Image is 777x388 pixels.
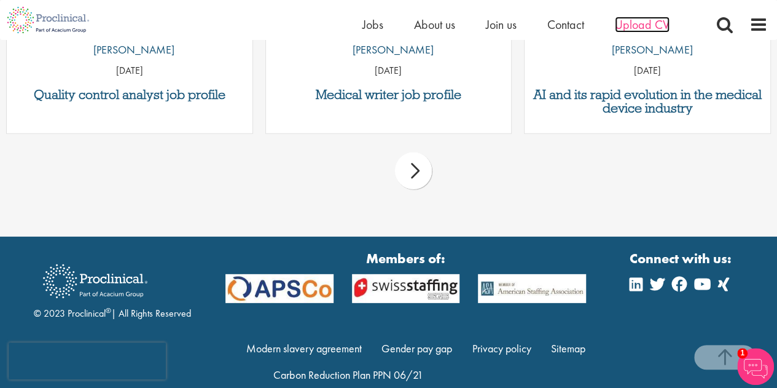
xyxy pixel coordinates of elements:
a: About us [414,17,455,33]
iframe: reCAPTCHA [9,342,166,379]
a: Sitemap [551,341,585,355]
a: Join us [486,17,517,33]
img: Chatbot [737,348,774,385]
a: Gender pay gap [381,341,452,355]
div: next [395,152,432,189]
a: AI and its rapid evolution in the medical device industry [531,88,764,115]
strong: Connect with us: [630,249,734,268]
p: [DATE] [7,64,252,78]
sup: ® [106,306,111,315]
img: APSCo [469,274,595,303]
p: [PERSON_NAME] [602,42,692,58]
strong: Members of: [225,249,587,268]
span: 1 [737,348,748,358]
div: © 2023 Proclinical | All Rights Reserved [34,255,191,321]
p: [DATE] [266,64,512,78]
a: Contact [547,17,584,33]
img: Proclinical Recruitment [34,256,157,307]
p: [DATE] [525,64,770,78]
a: Jobs [362,17,383,33]
a: Medical writer job profile [272,88,506,101]
a: Privacy policy [472,341,531,355]
p: [PERSON_NAME] [343,42,434,58]
img: APSCo [343,274,469,303]
a: Carbon Reduction Plan PPN 06/21 [273,368,423,382]
img: APSCo [216,274,343,303]
p: [PERSON_NAME] [84,42,174,58]
a: Quality control analyst job profile [13,88,246,101]
a: Upload CV [615,17,670,33]
a: Modern slavery agreement [246,341,362,355]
